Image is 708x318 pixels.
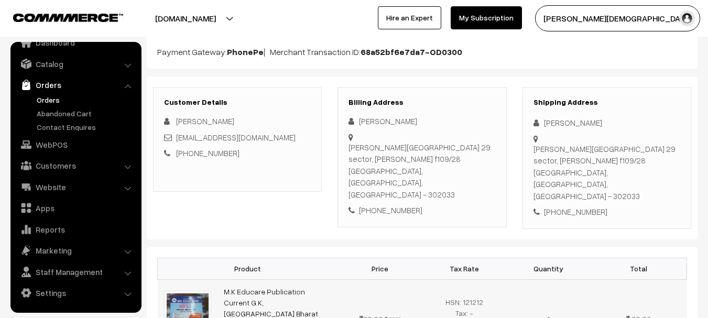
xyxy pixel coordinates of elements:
th: Product [158,258,338,279]
div: [PHONE_NUMBER] [348,204,495,216]
a: Hire an Expert [378,6,441,29]
a: Website [13,178,138,196]
b: PhonePe [227,47,264,57]
button: [DOMAIN_NAME] [118,5,253,31]
a: Staff Management [13,262,138,281]
a: [PHONE_NUMBER] [176,148,239,158]
a: COMMMERCE [13,10,105,23]
a: [EMAIL_ADDRESS][DOMAIN_NAME] [176,133,296,142]
img: COMMMERCE [13,14,123,21]
a: Catalog [13,54,138,73]
span: HSN: 121212 Tax: - [445,298,483,317]
div: [PERSON_NAME] [533,117,680,129]
a: Reports [13,220,138,239]
b: 68a52bf6e7da7-OD0300 [361,47,462,57]
div: [PERSON_NAME][GEOGRAPHIC_DATA] 29 sector, [PERSON_NAME] f109/28 [GEOGRAPHIC_DATA], [GEOGRAPHIC_DA... [533,143,680,202]
a: Customers [13,156,138,175]
h3: Shipping Address [533,98,680,107]
h3: Billing Address [348,98,495,107]
a: My Subscription [451,6,522,29]
span: [PERSON_NAME] [176,116,234,126]
a: Marketing [13,241,138,260]
a: Orders [13,75,138,94]
div: [PHONE_NUMBER] [533,206,680,218]
a: Dashboard [13,33,138,52]
img: user [679,10,695,26]
p: Payment Gateway: | Merchant Transaction ID: [157,46,687,58]
th: Quantity [506,258,591,279]
th: Price [338,258,422,279]
a: Abandoned Cart [34,108,138,119]
a: Apps [13,199,138,217]
th: Total [591,258,687,279]
a: Settings [13,283,138,302]
a: Orders [34,94,138,105]
div: [PERSON_NAME][GEOGRAPHIC_DATA] 29 sector, [PERSON_NAME] f109/28 [GEOGRAPHIC_DATA], [GEOGRAPHIC_DA... [348,141,495,201]
button: [PERSON_NAME][DEMOGRAPHIC_DATA] [535,5,700,31]
a: WebPOS [13,135,138,154]
div: [PERSON_NAME] [348,115,495,127]
th: Tax Rate [422,258,506,279]
a: Contact Enquires [34,122,138,133]
h3: Customer Details [164,98,311,107]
